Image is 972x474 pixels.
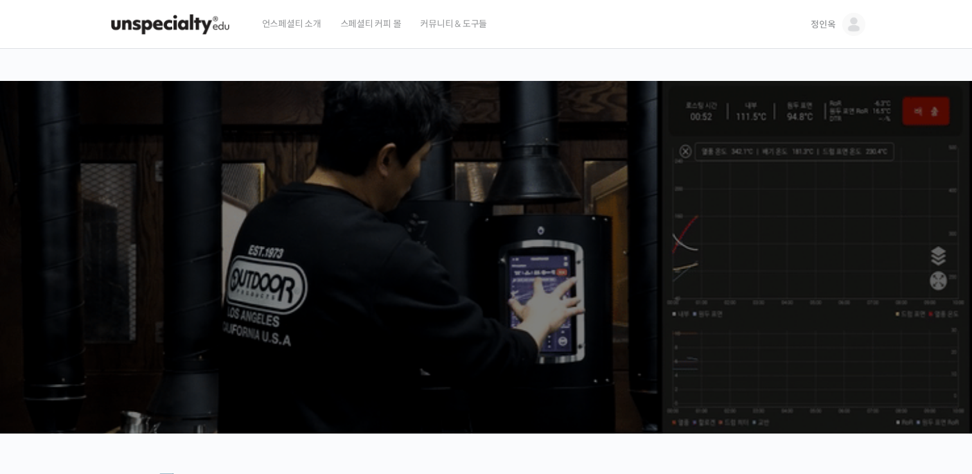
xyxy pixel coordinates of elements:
[13,267,960,285] p: 시간과 장소에 구애받지 않고, 검증된 커리큘럼으로
[13,197,960,261] p: [PERSON_NAME]을 다하는 당신을 위해, 최고와 함께 만든 커피 클래스
[811,19,835,30] span: 정인옥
